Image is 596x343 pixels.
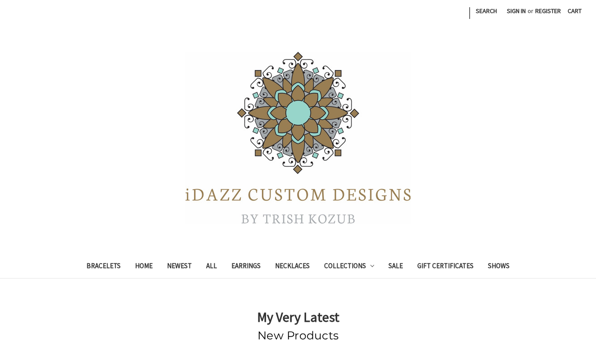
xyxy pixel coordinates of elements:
[257,308,339,325] strong: My Very Latest
[128,256,160,278] a: Home
[79,256,128,278] a: Bracelets
[381,256,410,278] a: Sale
[224,256,268,278] a: Earrings
[317,256,382,278] a: Collections
[410,256,481,278] a: Gift Certificates
[468,4,471,21] li: |
[185,52,411,224] img: iDazz Custom Designs
[268,256,317,278] a: Necklaces
[160,256,199,278] a: Newest
[568,7,582,15] span: Cart
[199,256,224,278] a: All
[527,6,534,16] span: or
[481,256,517,278] a: Shows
